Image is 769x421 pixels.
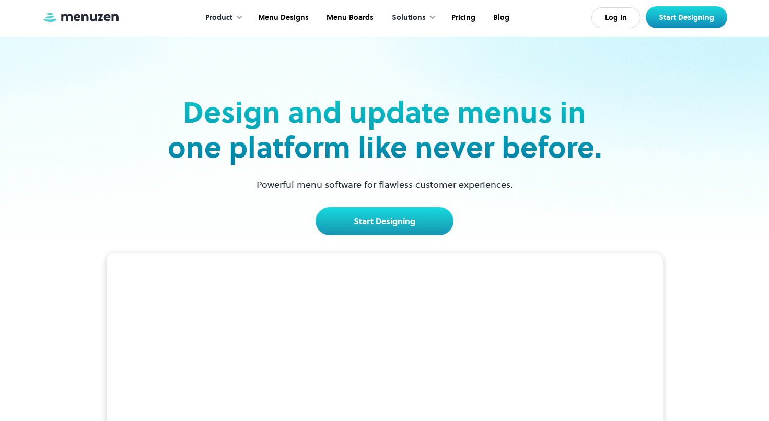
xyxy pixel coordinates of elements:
[317,2,381,34] a: Menu Boards
[164,95,605,165] h2: Design and update menus in one platform like never before.
[248,2,317,34] a: Menu Designs
[316,207,453,235] a: Start Designing
[392,12,426,23] div: Solutions
[205,12,232,23] div: Product
[381,2,441,34] div: Solutions
[646,6,727,28] a: Start Designing
[591,7,640,28] a: Log In
[441,2,483,34] a: Pricing
[195,2,248,34] div: Product
[243,177,526,191] p: Powerful menu software for flawless customer experiences.
[483,2,517,34] a: Blog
